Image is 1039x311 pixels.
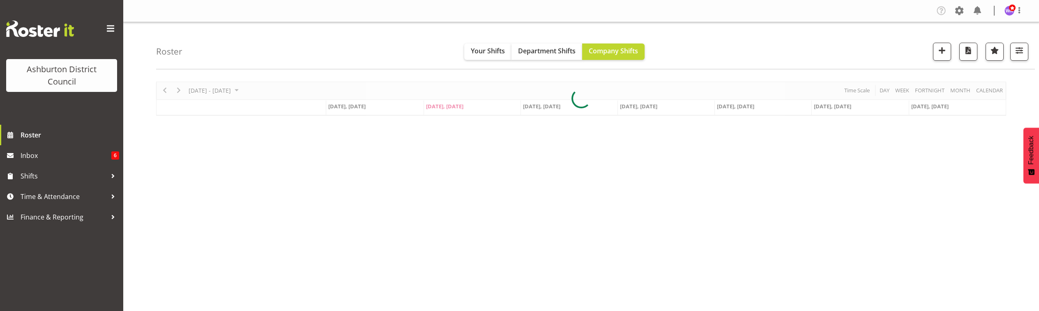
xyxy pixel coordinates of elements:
[589,46,638,55] span: Company Shifts
[933,43,951,61] button: Add a new shift
[471,46,505,55] span: Your Shifts
[14,63,109,88] div: Ashburton District Council
[6,21,74,37] img: Rosterit website logo
[959,43,977,61] button: Download a PDF of the roster according to the set date range.
[21,211,107,223] span: Finance & Reporting
[21,129,119,141] span: Roster
[582,43,645,60] button: Company Shifts
[1004,6,1014,16] img: wendy-keepa436.jpg
[111,151,119,160] span: 6
[21,190,107,203] span: Time & Attendance
[1027,136,1035,165] span: Feedback
[1010,43,1028,61] button: Filter Shifts
[464,43,511,60] button: Your Shifts
[511,43,582,60] button: Department Shifts
[21,149,111,162] span: Inbox
[518,46,576,55] span: Department Shifts
[156,47,182,56] h4: Roster
[1023,128,1039,183] button: Feedback - Show survey
[986,43,1004,61] button: Highlight an important date within the roster.
[21,170,107,182] span: Shifts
